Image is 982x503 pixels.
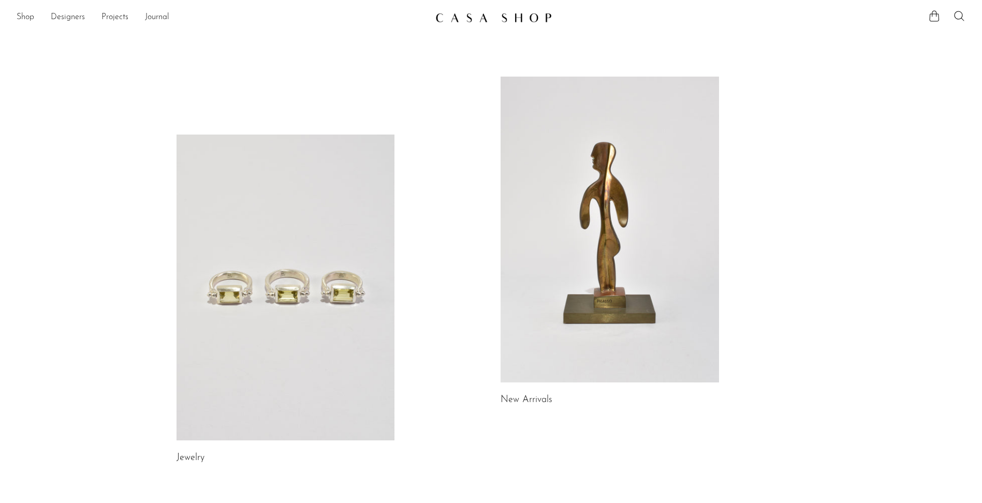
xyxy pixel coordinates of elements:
[501,395,552,405] a: New Arrivals
[17,9,427,26] ul: NEW HEADER MENU
[51,11,85,24] a: Designers
[101,11,128,24] a: Projects
[17,11,34,24] a: Shop
[17,9,427,26] nav: Desktop navigation
[145,11,169,24] a: Journal
[177,453,204,463] a: Jewelry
